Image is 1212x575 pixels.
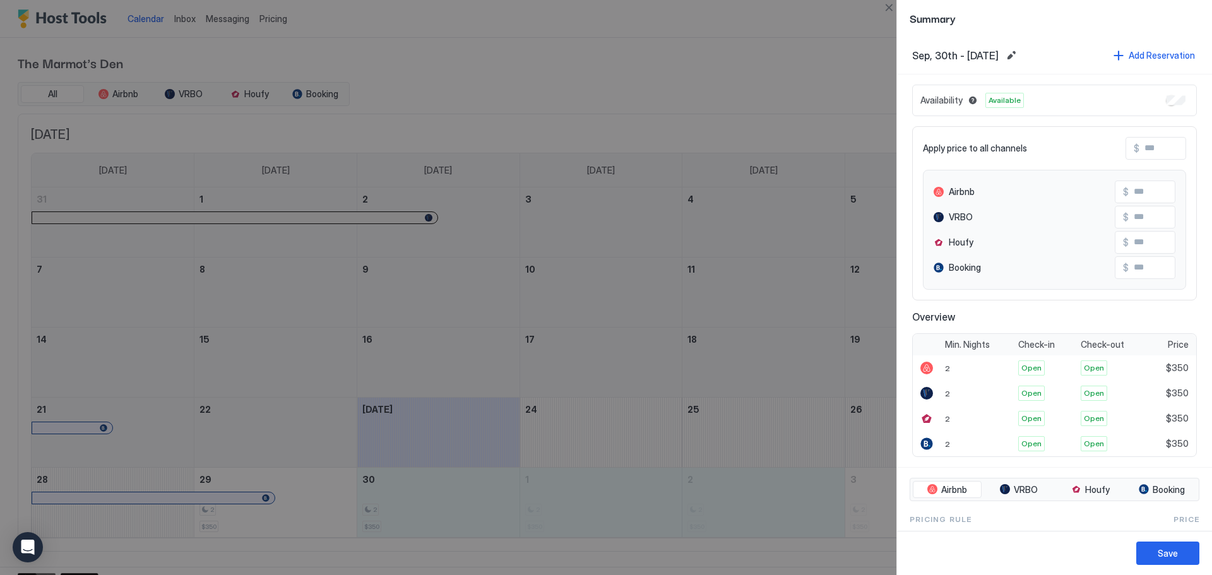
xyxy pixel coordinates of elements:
[913,481,982,499] button: Airbnb
[1129,49,1195,62] div: Add Reservation
[949,237,973,248] span: Houfy
[1085,484,1110,495] span: Houfy
[945,389,950,398] span: 2
[949,211,973,223] span: VRBO
[941,484,967,495] span: Airbnb
[1153,484,1185,495] span: Booking
[1123,186,1129,198] span: $
[13,532,43,562] div: Open Intercom Messenger
[1134,143,1139,154] span: $
[912,49,999,62] span: Sep, 30th - [DATE]
[910,514,971,525] span: Pricing Rule
[910,478,1199,502] div: tab-group
[945,414,950,424] span: 2
[1084,362,1104,374] span: Open
[1004,48,1019,63] button: Edit date range
[949,186,975,198] span: Airbnb
[989,95,1021,106] span: Available
[1112,47,1197,64] button: Add Reservation
[1084,438,1104,449] span: Open
[1136,542,1199,565] button: Save
[1166,362,1189,374] span: $350
[945,364,950,373] span: 2
[1014,484,1038,495] span: VRBO
[910,10,1199,26] span: Summary
[945,439,950,449] span: 2
[1084,388,1104,399] span: Open
[1123,211,1129,223] span: $
[965,93,980,108] button: Blocked dates override all pricing rules and remain unavailable until manually unblocked
[1056,481,1125,499] button: Houfy
[1127,481,1196,499] button: Booking
[1166,438,1189,449] span: $350
[1021,362,1042,374] span: Open
[920,95,963,106] span: Availability
[1166,413,1189,424] span: $350
[1021,438,1042,449] span: Open
[1081,339,1124,350] span: Check-out
[1158,547,1178,560] div: Save
[1021,388,1042,399] span: Open
[1123,262,1129,273] span: $
[1166,388,1189,399] span: $350
[1021,413,1042,424] span: Open
[912,311,1197,323] span: Overview
[945,339,990,350] span: Min. Nights
[984,481,1053,499] button: VRBO
[1173,514,1199,525] span: Price
[923,143,1027,154] span: Apply price to all channels
[949,262,981,273] span: Booking
[1123,237,1129,248] span: $
[1018,339,1055,350] span: Check-in
[1168,339,1189,350] span: Price
[1084,413,1104,424] span: Open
